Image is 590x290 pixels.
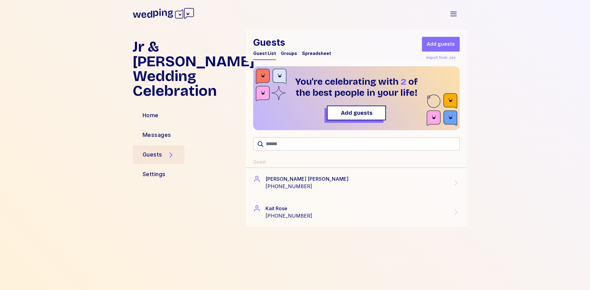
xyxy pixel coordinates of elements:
div: [PERSON_NAME] [PERSON_NAME] [265,175,348,183]
div: Settings [143,170,166,179]
button: Add guests [422,37,460,52]
div: Groups [281,50,297,56]
div: Import from .csv [425,54,457,61]
div: Guest List [253,50,276,56]
div: [PHONE_NUMBER] [265,212,312,219]
span: Add guests [427,41,455,48]
button: Add guests [327,106,386,120]
div: [PHONE_NUMBER] [265,183,348,190]
span: 2 [401,76,406,87]
img: guest-accent-br.svg [427,93,457,128]
div: Guests [143,150,162,159]
h1: Guests [253,37,331,48]
div: Kait Rose [265,205,312,212]
img: guest-accent-tl.svg [256,69,286,103]
div: Home [143,111,159,120]
div: Messages [143,131,171,139]
h1: You're celebrating with of the best people in your life! [291,76,422,98]
span: Add guests [341,109,372,117]
div: Guest [253,159,266,165]
h1: Jr & [PERSON_NAME] Wedding Celebration [133,39,241,98]
div: Spreadsheet [302,50,331,56]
